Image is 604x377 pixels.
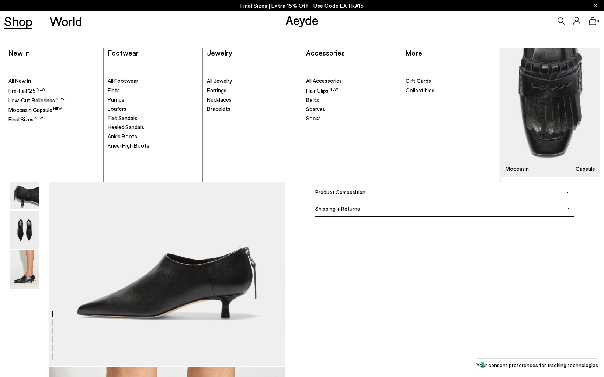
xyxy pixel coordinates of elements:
a: Scarves [306,106,397,113]
span: All Accessories [306,77,342,84]
a: Collectibles [406,87,497,94]
h3: Moccasin [506,166,529,172]
a: Knee-High Boots [108,142,198,149]
img: svg%3E [566,190,570,194]
a: Hair Clips [306,87,397,95]
span: Heeled Sandals [108,124,144,130]
span: 0 [596,19,600,23]
a: Ankle Boots [108,133,198,140]
span: All Jewelry [207,77,232,84]
a: Final Sizes [8,116,99,123]
a: Moccasin Capsule [501,48,600,177]
a: World [49,15,82,28]
span: Earrings [207,87,226,94]
img: Mobile_e6eede4d-78b8-4bd1-ae2a-4197e375e133_900x.jpg [501,48,600,177]
a: Flat Sandals [108,114,198,122]
p: Final Sizes | Extra 15% Off [240,1,364,10]
span: Shipping + Returns [315,205,360,212]
h3: Capsule [576,166,595,172]
a: Aeyde [285,12,319,28]
a: Low-Cut Ballerinas [8,96,99,104]
span: Knee-High Boots [108,142,149,149]
span: Belts [306,96,319,103]
button: Your consent preferences for tracking technologies [476,359,598,371]
a: All New In [8,77,99,85]
a: Socks [306,115,397,122]
a: Belts [306,96,397,104]
span: Loafers [108,105,126,112]
span: Pre-Fall '25 [8,87,45,94]
a: Moccasin Capsule [8,106,99,114]
span: Product Composition [315,189,365,195]
span: Moccasin Capsule [8,106,62,113]
a: Accessories [306,48,345,57]
span: All New In [8,77,31,84]
a: New In [8,48,30,57]
a: Footwear [108,48,139,57]
span: Final Sizes [8,116,43,123]
img: Virun Pointed Sock Boots - Image 6 [10,250,39,289]
span: Necklaces [207,96,232,103]
span: Bracelets [207,105,230,112]
a: Loafers [108,105,198,113]
a: Bracelets [207,105,298,113]
span: Navigate to /collections/ss25-final-sizes [313,2,364,9]
a: Necklaces [207,96,298,103]
a: Shop [4,15,32,28]
span: Flats [108,87,120,94]
span: Hair Clips [306,87,338,94]
span: Scarves [306,106,325,112]
a: All Footwear [108,77,198,85]
a: Pre-Fall '25 [8,87,99,95]
a: All Jewelry [207,77,298,85]
img: Virun Pointed Sock Boots - Image 4 [10,171,39,209]
a: Pumps [108,96,198,103]
span: Gift Cards [406,77,431,84]
img: Virun Pointed Sock Boots - Image 5 [10,211,39,249]
a: Earrings [207,87,298,94]
a: All Accessories [306,77,397,85]
a: Heeled Sandals [108,124,198,131]
a: Jewelry [207,48,232,57]
a: 0 [589,17,596,25]
span: All Footwear [108,77,138,84]
span: Collectibles [406,87,434,94]
span: Socks [306,115,321,121]
span: Pumps [108,96,124,103]
label: Your consent preferences for tracking technologies [476,361,598,369]
span: Low-Cut Ballerinas [8,97,65,103]
span: Ankle Boots [108,133,137,140]
span: Flat Sandals [108,114,137,121]
a: Gift Cards [406,77,497,85]
img: svg%3E [566,207,570,210]
a: More [406,48,422,57]
a: Flats [108,87,198,94]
